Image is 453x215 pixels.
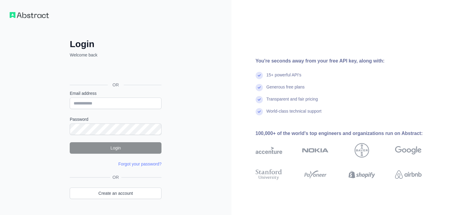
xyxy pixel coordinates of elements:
iframe: Sign in with Google Button [67,65,163,78]
a: Forgot your password? [118,162,161,166]
h2: Login [70,39,161,50]
img: bayer [355,143,369,158]
img: payoneer [302,168,329,181]
img: check mark [256,84,263,91]
div: World-class technical support [266,108,322,120]
div: 15+ powerful API's [266,72,301,84]
img: accenture [256,143,282,158]
span: OR [110,174,121,180]
span: OR [108,82,124,88]
a: Create an account [70,188,161,199]
img: google [395,143,422,158]
label: Email address [70,90,161,96]
div: Generous free plans [266,84,305,96]
label: Password [70,116,161,122]
img: stanford university [256,168,282,181]
img: airbnb [395,168,422,181]
button: Login [70,142,161,154]
div: Transparent and fair pricing [266,96,318,108]
div: You're seconds away from your free API key, along with: [256,57,441,65]
img: check mark [256,108,263,115]
p: Welcome back [70,52,161,58]
div: 100,000+ of the world's top engineers and organizations run on Abstract: [256,130,441,137]
img: check mark [256,72,263,79]
img: Workflow [10,12,49,18]
img: check mark [256,96,263,103]
img: shopify [349,168,375,181]
img: nokia [302,143,329,158]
